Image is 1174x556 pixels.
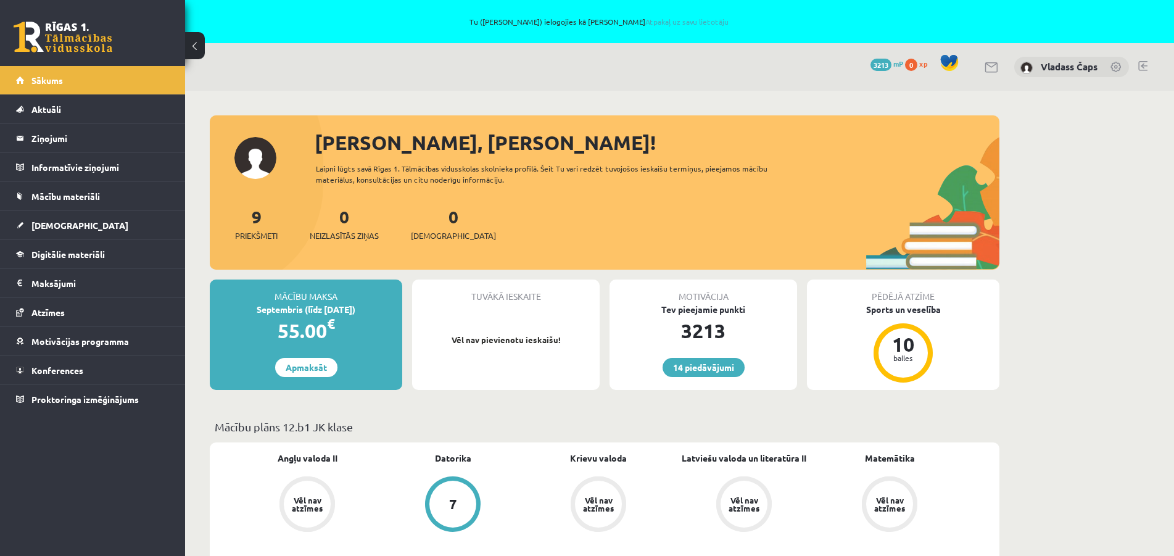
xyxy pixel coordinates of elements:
legend: Maksājumi [31,269,170,297]
a: Sports un veselība 10 balles [807,303,999,384]
span: Sākums [31,75,63,86]
div: 10 [885,334,922,354]
div: Vēl nav atzīmes [581,496,616,512]
a: Angļu valoda II [278,452,337,465]
a: Konferences [16,356,170,384]
a: Informatīvie ziņojumi [16,153,170,181]
span: Tu ([PERSON_NAME]) ielogojies kā [PERSON_NAME] [142,18,1057,25]
a: Vēl nav atzīmes [526,476,671,534]
a: Motivācijas programma [16,327,170,355]
a: Ziņojumi [16,124,170,152]
a: 7 [380,476,526,534]
a: 0Neizlasītās ziņas [310,205,379,242]
a: 3213 mP [870,59,903,68]
div: Tuvākā ieskaite [412,280,600,303]
a: Vēl nav atzīmes [234,476,380,534]
legend: Informatīvie ziņojumi [31,153,170,181]
a: Aktuāli [16,95,170,123]
div: balles [885,354,922,362]
a: Matemātika [865,452,915,465]
div: Tev pieejamie punkti [610,303,797,316]
p: Mācību plāns 12.b1 JK klase [215,418,994,435]
span: mP [893,59,903,68]
div: 55.00 [210,316,402,346]
span: 0 [905,59,917,71]
div: Pēdējā atzīme [807,280,999,303]
a: Vladass Čaps [1041,60,1098,73]
a: Apmaksāt [275,358,337,377]
span: Mācību materiāli [31,191,100,202]
a: Datorika [435,452,471,465]
a: 0 xp [905,59,933,68]
img: Vladass Čaps [1020,62,1033,74]
div: Laipni lūgts savā Rīgas 1. Tālmācības vidusskolas skolnieka profilā. Šeit Tu vari redzēt tuvojošo... [316,163,790,185]
legend: Ziņojumi [31,124,170,152]
a: Maksājumi [16,269,170,297]
a: Vēl nav atzīmes [817,476,962,534]
a: [DEMOGRAPHIC_DATA] [16,211,170,239]
div: Vēl nav atzīmes [872,496,907,512]
span: Aktuāli [31,104,61,115]
span: [DEMOGRAPHIC_DATA] [31,220,128,231]
div: 7 [449,497,457,511]
span: Digitālie materiāli [31,249,105,260]
span: Motivācijas programma [31,336,129,347]
a: 9Priekšmeti [235,205,278,242]
div: [PERSON_NAME], [PERSON_NAME]! [315,128,999,157]
div: Mācību maksa [210,280,402,303]
span: € [327,315,335,333]
a: Rīgas 1. Tālmācības vidusskola [14,22,112,52]
span: 3213 [870,59,891,71]
a: Atzīmes [16,298,170,326]
a: 14 piedāvājumi [663,358,745,377]
span: Proktoringa izmēģinājums [31,394,139,405]
div: Septembris (līdz [DATE]) [210,303,402,316]
span: Priekšmeti [235,230,278,242]
span: Konferences [31,365,83,376]
a: Proktoringa izmēģinājums [16,385,170,413]
a: Krievu valoda [570,452,627,465]
a: Sākums [16,66,170,94]
span: [DEMOGRAPHIC_DATA] [411,230,496,242]
a: Vēl nav atzīmes [671,476,817,534]
a: Mācību materiāli [16,182,170,210]
div: Vēl nav atzīmes [727,496,761,512]
div: Motivācija [610,280,797,303]
a: 0[DEMOGRAPHIC_DATA] [411,205,496,242]
span: Neizlasītās ziņas [310,230,379,242]
a: Latviešu valoda un literatūra II [682,452,806,465]
span: xp [919,59,927,68]
span: Atzīmes [31,307,65,318]
a: Digitālie materiāli [16,240,170,268]
div: 3213 [610,316,797,346]
p: Vēl nav pievienotu ieskaišu! [418,334,593,346]
div: Vēl nav atzīmes [290,496,325,512]
a: Atpakaļ uz savu lietotāju [645,17,729,27]
div: Sports un veselība [807,303,999,316]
